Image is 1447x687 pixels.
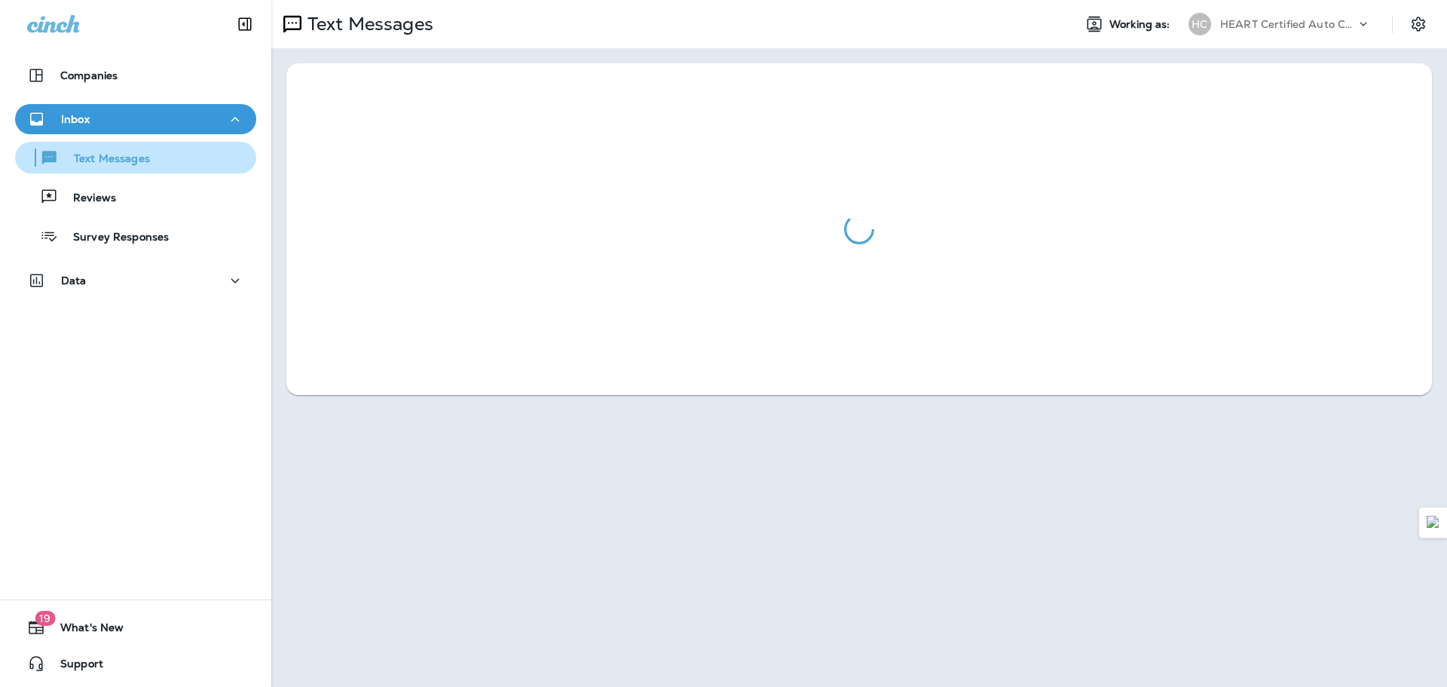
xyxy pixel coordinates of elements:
[60,69,118,81] p: Companies
[15,649,256,679] button: Support
[224,9,266,39] button: Collapse Sidebar
[15,104,256,134] button: Inbox
[45,658,103,676] span: Support
[35,611,55,626] span: 19
[15,612,256,643] button: 19What's New
[58,231,169,245] p: Survey Responses
[1427,516,1440,529] img: Detect Auto
[1405,11,1432,38] button: Settings
[15,60,256,90] button: Companies
[1188,13,1211,35] div: HC
[1220,18,1356,30] p: HEART Certified Auto Care
[61,274,87,287] p: Data
[15,265,256,296] button: Data
[15,220,256,252] button: Survey Responses
[1109,18,1173,31] span: Working as:
[59,152,150,167] p: Text Messages
[15,142,256,173] button: Text Messages
[15,181,256,213] button: Reviews
[58,192,116,206] p: Reviews
[61,113,90,125] p: Inbox
[45,621,124,639] span: What's New
[301,13,433,35] p: Text Messages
